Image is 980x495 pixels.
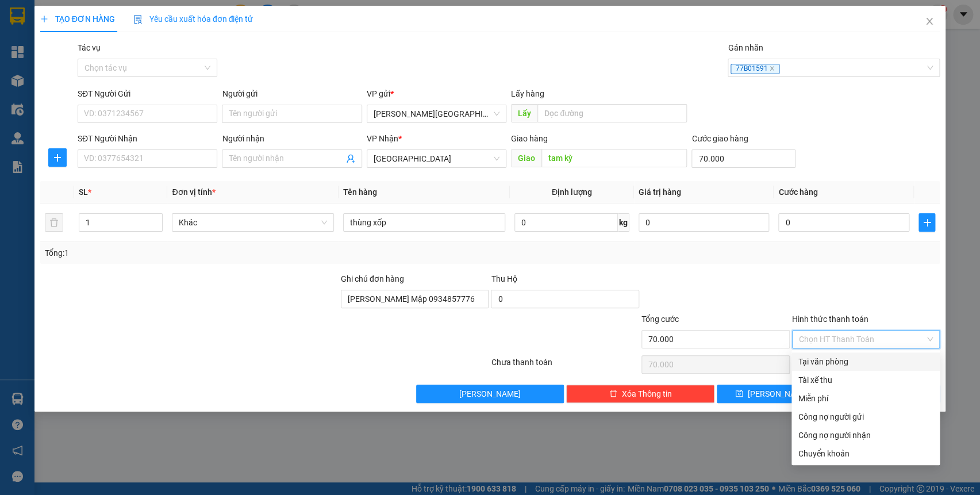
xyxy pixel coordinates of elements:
span: Đà Nẵng [374,150,499,167]
div: Miễn phí [798,392,933,405]
label: Hình thức thanh toán [792,314,868,324]
button: [PERSON_NAME] [416,385,564,403]
span: plus [49,153,66,162]
div: Người nhận [222,132,362,145]
span: Giá trị hàng [639,187,681,197]
span: Định lượng [552,187,592,197]
span: Tên hàng [343,187,377,197]
img: icon [133,15,143,24]
span: SL [79,187,88,197]
span: plus [40,15,48,23]
span: Bình Định [374,105,499,122]
span: [PERSON_NAME] [459,387,521,400]
div: Cước gửi hàng sẽ được ghi vào công nợ của người nhận [791,426,940,444]
div: Công nợ người gửi [798,410,933,423]
div: VP gửi [367,87,506,100]
input: Dọc đường [541,149,687,167]
div: SĐT Người Nhận [78,132,217,145]
span: Giao [511,149,541,167]
label: Cước giao hàng [691,134,748,143]
button: plus [918,213,935,232]
label: Gán nhãn [728,43,763,52]
button: deleteXóa Thông tin [566,385,714,403]
div: Công nợ người nhận [798,429,933,442]
div: Người gửi [222,87,362,100]
span: Tổng cước [641,314,679,324]
span: Lấy hàng [511,89,544,98]
button: delete [45,213,63,232]
div: SĐT Người Gửi [78,87,217,100]
div: Cước gửi hàng sẽ được ghi vào công nợ của người gửi [791,408,940,426]
span: Xóa Thông tin [622,387,672,400]
div: Tổng: 1 [45,247,379,259]
span: save [735,389,743,398]
span: Cước hàng [778,187,817,197]
span: Khác [179,214,327,231]
span: Yêu cầu xuất hóa đơn điện tử [133,14,253,24]
span: plus [919,218,935,227]
span: Thu Hộ [491,274,517,283]
span: VP Nhận [367,134,398,143]
span: Giao hàng [511,134,548,143]
span: close [925,17,934,26]
div: Tài xế thu [798,374,933,386]
div: Chưa thanh toán [490,356,640,376]
button: save[PERSON_NAME] [717,385,827,403]
input: 0 [639,213,769,232]
label: Tác vụ [78,43,101,52]
label: Ghi chú đơn hàng [341,274,404,283]
span: TẠO ĐƠN HÀNG [40,14,115,24]
span: [PERSON_NAME] [748,387,809,400]
span: delete [609,389,617,398]
span: close [769,66,775,71]
span: kg [618,213,629,232]
span: Đơn vị tính [172,187,215,197]
div: Chuyển khoản [798,447,933,460]
span: 77B01591 [731,64,779,74]
input: Dọc đường [537,104,687,122]
span: Lấy [511,104,537,122]
input: VD: Bàn, Ghế [343,213,505,232]
input: Ghi chú đơn hàng [341,290,489,308]
button: plus [48,148,67,167]
input: Cước giao hàng [691,149,795,168]
div: Tại văn phòng [798,355,933,368]
span: user-add [346,154,355,163]
button: Close [913,6,946,38]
